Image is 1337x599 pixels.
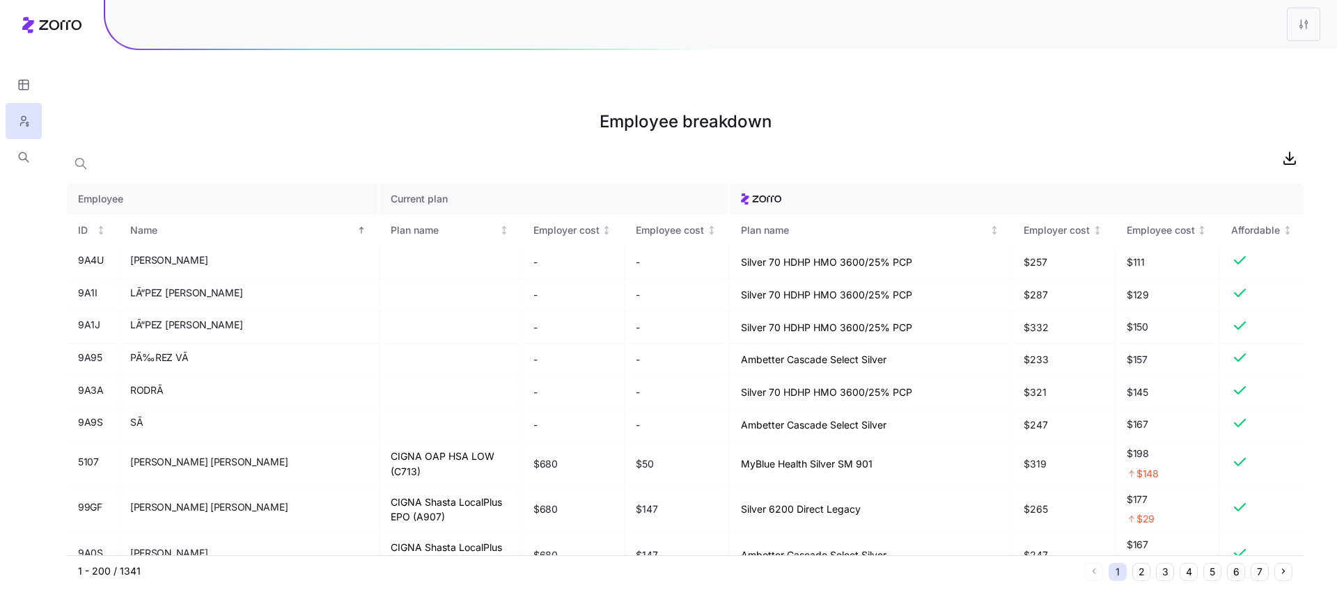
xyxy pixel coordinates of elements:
div: Not sorted [1283,225,1292,235]
td: Silver 70 HDHP HMO 3600/25% PCP [730,279,1013,312]
button: Previous page [1085,563,1103,581]
button: 5 [1203,563,1221,581]
span: $233 [1024,353,1048,367]
span: $198 [1127,447,1209,461]
span: $321 [1024,385,1046,399]
span: $247 [1024,548,1047,562]
th: Employer costNot sorted [1012,214,1116,246]
span: 9A1I [78,286,97,300]
td: Silver 6200 Direct Legacy [730,487,1013,533]
div: Employee cost [1127,223,1195,238]
span: 9A0S [78,546,103,560]
button: 1 [1109,563,1127,581]
div: Not sorted [1197,225,1207,235]
span: - [533,321,538,335]
th: Employee [67,183,380,215]
span: $680 [533,457,558,471]
td: CIGNA Shasta LocalPlus EPO (A907) [380,487,522,533]
td: Silver 70 HDHP HMO 3600/25% PCP [730,376,1013,409]
h1: Employee breakdown [67,105,1304,138]
span: $287 [1024,288,1047,302]
span: SÃ [130,415,143,429]
span: $332 [1024,321,1048,335]
div: Not sorted [1093,225,1102,235]
span: $50 [636,457,653,471]
td: MyBlue Health Silver SM 901 [730,441,1013,487]
span: 5107 [78,455,99,469]
span: $167 [1127,417,1209,431]
td: Ambetter Cascade Select Silver [730,409,1013,442]
th: Plan nameNot sorted [380,214,522,246]
td: CIGNA Shasta LocalPlus EPO (A907) [380,532,522,578]
div: 1 - 200 / 1341 [78,564,1079,578]
td: Silver 70 HDHP HMO 3600/25% PCP [730,246,1013,279]
th: AffordableNot sorted [1220,214,1304,246]
div: ID [78,223,93,238]
span: 9A9S [78,415,103,429]
span: [PERSON_NAME] [130,253,208,267]
span: $157 [1127,353,1209,367]
td: Ambetter Cascade Select Silver [730,344,1013,376]
div: Plan name [391,223,497,238]
span: - [636,288,640,302]
span: - [533,353,538,367]
span: $265 [1024,502,1047,516]
span: - [533,255,538,269]
span: - [533,385,538,399]
div: Not sorted [499,225,509,235]
div: Not sorted [990,225,999,235]
div: Employee cost [636,223,704,238]
span: $29 [1136,512,1155,526]
th: Employee costNot sorted [1116,214,1221,246]
button: Next page [1274,563,1292,581]
span: $177 [1127,493,1209,506]
span: $247 [1024,418,1047,432]
button: 6 [1227,563,1245,581]
span: RODRÃ [130,383,164,397]
div: Not sorted [602,225,611,235]
span: $147 [636,502,657,516]
span: $167 [1127,538,1209,552]
div: Affordable [1231,223,1280,238]
th: Employer costNot sorted [522,214,625,246]
th: Current plan [380,183,729,215]
span: - [533,418,538,432]
span: $150 [1127,320,1209,334]
th: IDNot sorted [67,214,119,246]
span: $145 [1127,385,1209,399]
span: $129 [1127,288,1209,302]
button: 3 [1156,563,1174,581]
span: LÃ“PEZ [PERSON_NAME] [130,286,242,300]
td: CIGNA OAP HSA LOW (C713) [380,441,522,487]
span: 9A4U [78,253,104,267]
span: $148 [1136,467,1159,481]
div: Not sorted [707,225,717,235]
button: 4 [1180,563,1198,581]
span: $680 [533,502,558,516]
span: $147 [636,548,657,562]
div: Sorted ascending [357,225,366,235]
td: Silver 70 HDHP HMO 3600/25% PCP [730,312,1013,344]
span: LÃ“PEZ [PERSON_NAME] [130,318,242,332]
span: - [636,321,640,335]
span: - [636,418,640,432]
td: Ambetter Cascade Select Silver [730,532,1013,578]
span: - [636,385,640,399]
span: [PERSON_NAME] [PERSON_NAME] [130,455,288,469]
th: Plan nameNot sorted [730,214,1013,246]
span: 99GF [78,500,102,514]
span: - [636,255,640,269]
th: Employee costNot sorted [625,214,730,246]
span: $680 [533,548,558,562]
div: Employer cost [1024,223,1090,238]
button: 2 [1132,563,1150,581]
span: - [636,353,640,367]
div: Plan name [741,223,987,238]
button: 7 [1251,563,1269,581]
th: NameSorted ascending [119,214,380,246]
span: $319 [1024,457,1046,471]
span: 9A95 [78,351,102,365]
span: [PERSON_NAME] [PERSON_NAME] [130,500,288,514]
span: [PERSON_NAME] [130,546,208,560]
span: $111 [1127,255,1209,269]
